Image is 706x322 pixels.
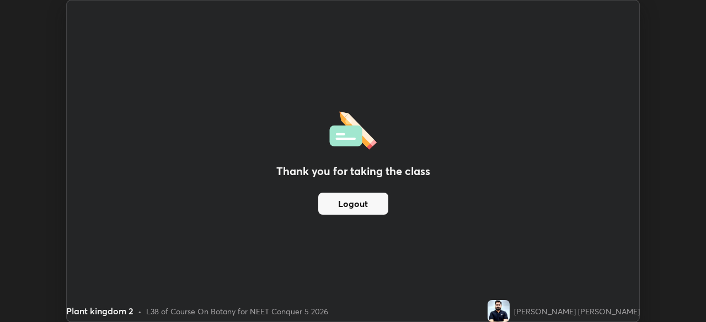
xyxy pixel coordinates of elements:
[146,305,328,317] div: L38 of Course On Botany for NEET Conquer 5 2026
[329,108,377,150] img: offlineFeedback.1438e8b3.svg
[138,305,142,317] div: •
[514,305,640,317] div: [PERSON_NAME] [PERSON_NAME]
[66,304,133,318] div: Plant kingdom 2
[488,300,510,322] img: 335b7041857d497d9806899c20f1597e.jpg
[276,163,430,179] h2: Thank you for taking the class
[318,193,388,215] button: Logout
